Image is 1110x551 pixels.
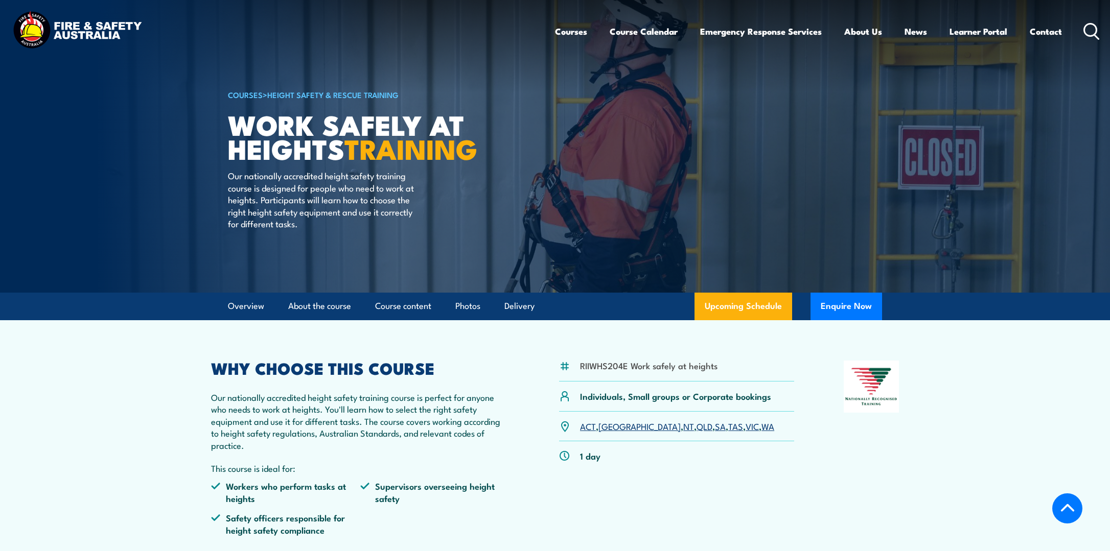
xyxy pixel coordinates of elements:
p: Our nationally accredited height safety training course is designed for people who need to work a... [228,170,414,229]
button: Enquire Now [811,293,882,320]
a: About Us [844,18,882,45]
strong: TRAINING [344,127,477,169]
h2: WHY CHOOSE THIS COURSE [211,361,510,375]
a: Learner Portal [950,18,1007,45]
a: QLD [697,420,712,432]
a: News [905,18,927,45]
a: WA [761,420,774,432]
img: Nationally Recognised Training logo. [844,361,899,413]
a: Course content [375,293,431,320]
a: Delivery [504,293,535,320]
a: Courses [555,18,587,45]
p: Our nationally accredited height safety training course is perfect for anyone who needs to work a... [211,391,510,451]
a: VIC [746,420,759,432]
h1: Work Safely at Heights [228,112,480,160]
li: RIIWHS204E Work safely at heights [580,360,718,371]
li: Workers who perform tasks at heights [211,480,360,504]
p: Individuals, Small groups or Corporate bookings [580,390,771,402]
a: Photos [455,293,480,320]
p: , , , , , , , [580,420,774,432]
li: Safety officers responsible for height safety compliance [211,512,360,536]
a: About the course [288,293,351,320]
p: 1 day [580,450,600,462]
a: Contact [1030,18,1062,45]
a: COURSES [228,89,263,100]
a: TAS [728,420,743,432]
a: [GEOGRAPHIC_DATA] [598,420,681,432]
a: Emergency Response Services [700,18,822,45]
a: Height Safety & Rescue Training [267,89,399,100]
a: SA [715,420,726,432]
a: Course Calendar [610,18,678,45]
a: Overview [228,293,264,320]
p: This course is ideal for: [211,462,510,474]
a: Upcoming Schedule [695,293,792,320]
h6: > [228,88,480,101]
li: Supervisors overseeing height safety [360,480,510,504]
a: ACT [580,420,596,432]
a: NT [683,420,694,432]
